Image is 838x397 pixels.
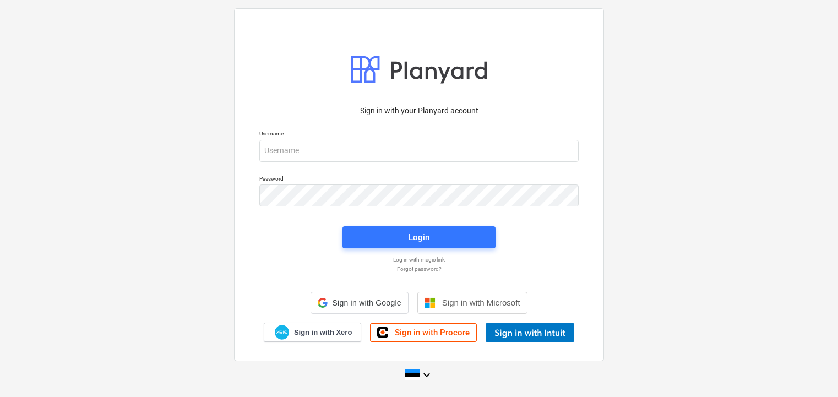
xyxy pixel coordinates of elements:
img: Xero logo [275,325,289,340]
i: keyboard_arrow_down [420,368,433,382]
span: Sign in with Microsoft [442,298,520,307]
p: Username [259,130,579,139]
p: Sign in with your Planyard account [259,105,579,117]
img: Microsoft logo [425,297,436,308]
span: Sign in with Xero [294,328,352,338]
a: Sign in with Xero [264,323,362,342]
button: Login [342,226,496,248]
a: Sign in with Procore [370,323,477,342]
input: Username [259,140,579,162]
div: Login [409,230,429,244]
a: Log in with magic link [254,256,584,263]
div: Sign in with Google [311,292,408,314]
a: Forgot password? [254,265,584,273]
span: Sign in with Google [332,298,401,307]
p: Password [259,175,579,184]
span: Sign in with Procore [395,328,470,338]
